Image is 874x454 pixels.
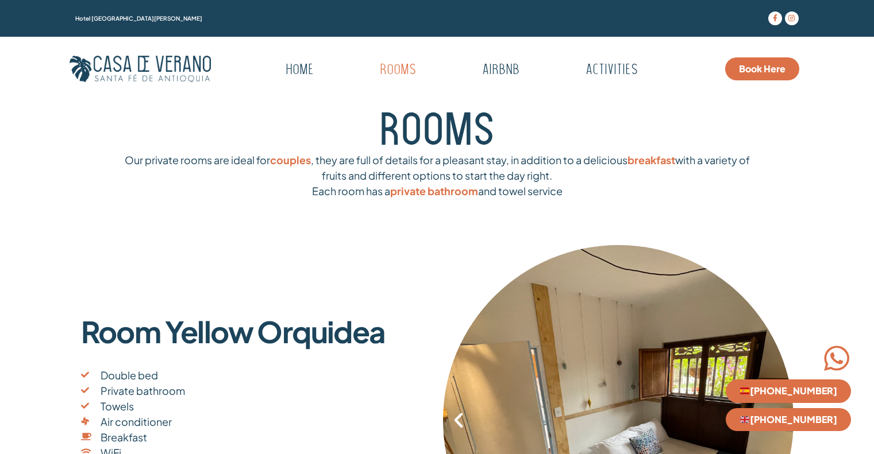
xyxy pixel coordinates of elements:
a: Book Here [725,57,799,80]
span: Towels [98,398,134,414]
span: private bathroom [390,184,478,197]
h3: ROOMS [75,112,799,155]
img: 🇪🇸 [740,386,749,395]
a: Airbnb [453,57,548,84]
span: [PHONE_NUMBER] [740,415,837,424]
a: Activities [557,57,667,84]
span: Double bed [98,367,158,383]
span: breakfast [627,153,675,166]
span: Private bathroom [98,383,185,398]
p: Room Yellow Orquidea [81,315,432,347]
a: Rooms [351,57,445,84]
a: Home [257,57,342,84]
span: Our private rooms are ideal for , they are full of details for a pleasant stay, in addition to a ... [125,153,750,197]
div: Previous slide [449,410,468,430]
span: Air conditioner [98,414,172,429]
a: 🇪🇸[PHONE_NUMBER] [726,379,851,402]
span: [PHONE_NUMBER] [740,386,837,395]
span: couples [270,153,311,166]
span: Breakfast [98,429,147,445]
img: 🇬🇧 [740,415,749,424]
span: Book Here [739,64,786,73]
a: 🇬🇧[PHONE_NUMBER] [726,408,851,431]
h1: Hotel [GEOGRAPHIC_DATA][PERSON_NAME] [75,15,663,21]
